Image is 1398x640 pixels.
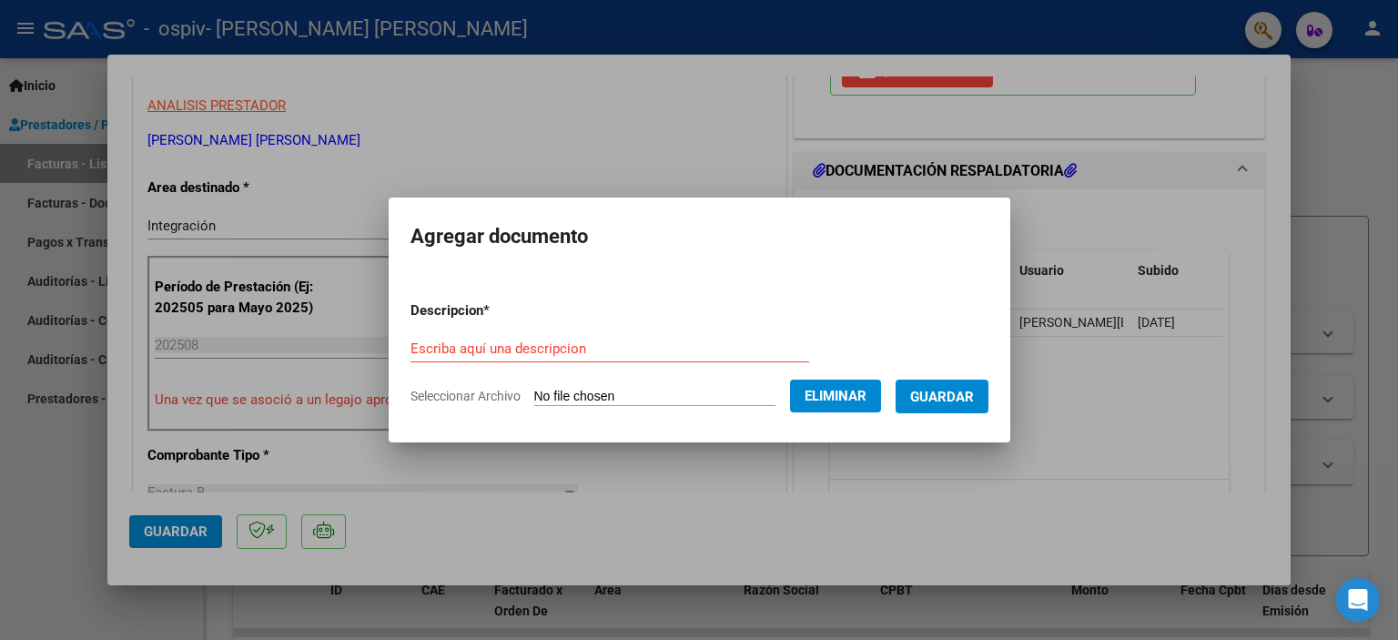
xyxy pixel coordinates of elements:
[910,389,974,405] span: Guardar
[790,380,881,412] button: Eliminar
[896,380,988,413] button: Guardar
[410,389,521,403] span: Seleccionar Archivo
[1336,578,1380,622] div: Open Intercom Messenger
[805,388,866,404] span: Eliminar
[410,300,584,321] p: Descripcion
[410,219,988,254] h2: Agregar documento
